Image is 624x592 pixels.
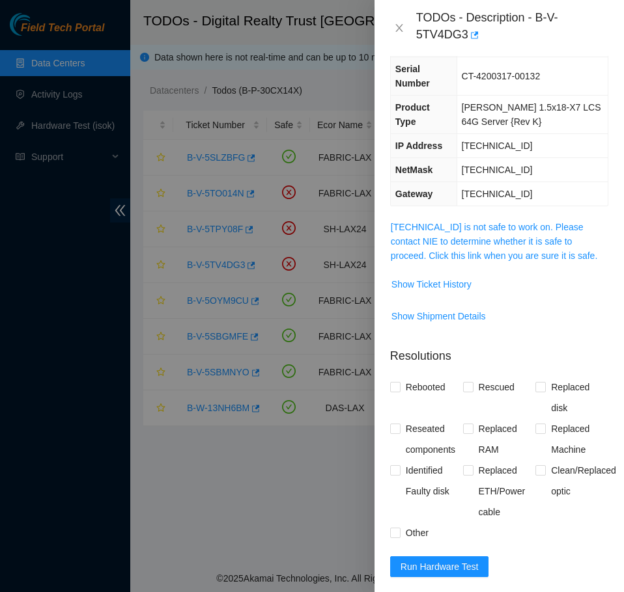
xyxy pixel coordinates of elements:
span: Gateway [395,189,433,199]
span: Serial Number [395,64,430,88]
p: Resolutions [390,337,608,365]
button: Show Shipment Details [391,306,487,327]
button: Run Hardware Test [390,556,489,577]
a: [TECHNICAL_ID] is not safe to work on. Please contact NIE to determine whether it is safe to proc... [391,222,597,261]
span: Identified Faulty disk [401,460,463,502]
span: Show Ticket History [391,277,472,291]
span: Clean/Replaced optic [546,460,621,502]
span: Replaced ETH/Power cable [474,460,536,522]
button: Show Ticket History [391,274,472,295]
span: [TECHNICAL_ID] [462,165,533,175]
span: Rescued [474,377,520,397]
span: Rebooted [401,377,451,397]
span: Show Shipment Details [391,309,486,323]
span: Replaced Machine [546,418,608,460]
span: IP Address [395,141,442,151]
span: [TECHNICAL_ID] [462,189,533,199]
button: Close [390,22,408,34]
span: Reseated components [401,418,463,460]
span: Other [401,522,434,543]
span: Replaced RAM [474,418,536,460]
span: Replaced disk [546,377,608,418]
div: TODOs - Description - B-V-5TV4DG3 [416,10,608,46]
span: CT-4200317-00132 [462,71,541,81]
span: [TECHNICAL_ID] [462,141,533,151]
span: Product Type [395,102,430,127]
span: [PERSON_NAME] 1.5x18-X7 LCS 64G Server {Rev K} [462,102,601,127]
span: NetMask [395,165,433,175]
span: Run Hardware Test [401,559,479,574]
span: close [394,23,404,33]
